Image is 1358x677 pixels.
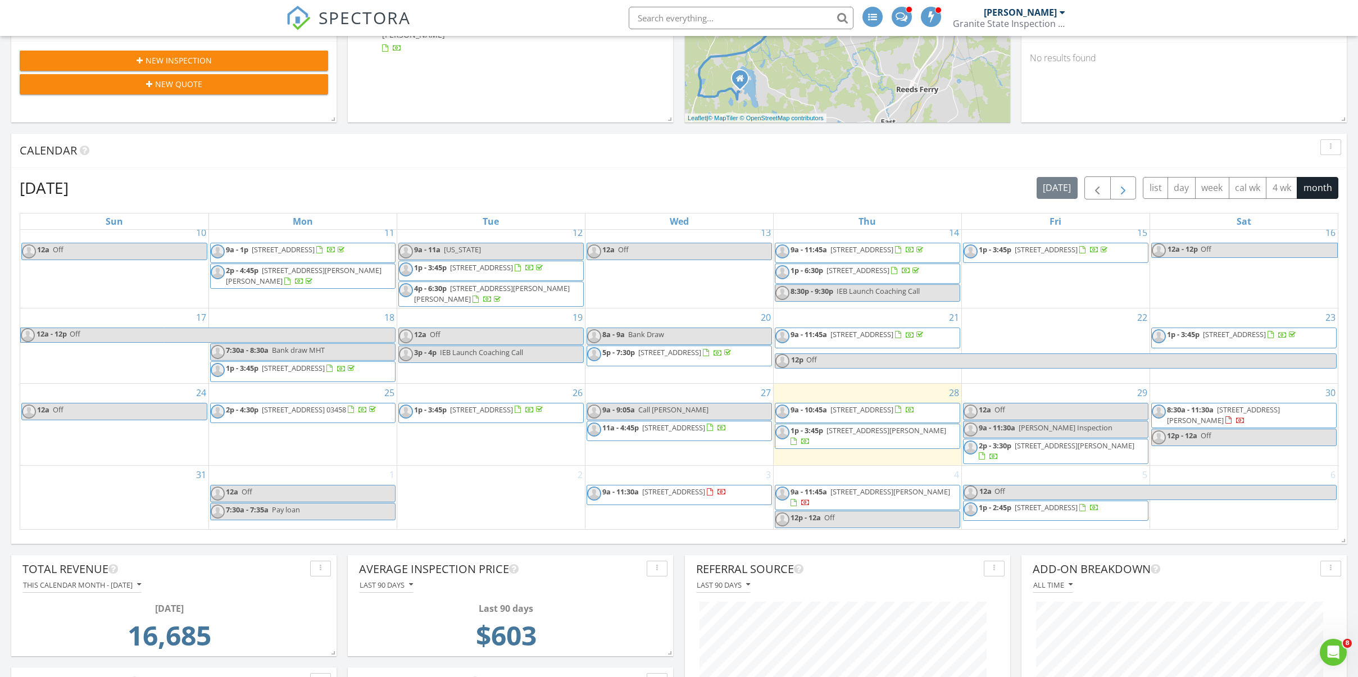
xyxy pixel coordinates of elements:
[208,466,397,530] td: Go to September 1, 2025
[226,345,269,355] span: 7:30a - 8:30a
[964,244,978,258] img: default-user-f0147aede5fd5fa78ca7ade42f37bd4542148d508eef1c3d3ea960f66861d68b.jpg
[20,51,328,71] button: New Inspection
[362,615,650,662] td: 602.67
[602,347,635,357] span: 5p - 7:30p
[194,224,208,242] a: Go to August 10, 2025
[685,113,826,123] div: |
[775,244,789,258] img: default-user-f0147aede5fd5fa78ca7ade42f37bd4542148d508eef1c3d3ea960f66861d68b.jpg
[947,224,961,242] a: Go to August 14, 2025
[252,244,315,255] span: [STREET_ADDRESS]
[1229,177,1267,199] button: cal wk
[1150,223,1338,308] td: Go to August 16, 2025
[1143,177,1168,199] button: list
[994,486,1005,496] span: Off
[226,405,258,415] span: 2p - 4:30p
[226,487,238,497] span: 12a
[146,54,212,66] span: New Inspection
[585,383,773,465] td: Go to August 27, 2025
[226,405,378,415] a: 2p - 4:30p [STREET_ADDRESS] 03458
[791,487,950,507] a: 9a - 11:45a [STREET_ADDRESS][PERSON_NAME]
[602,329,625,339] span: 8a - 9a
[1152,430,1166,444] img: default-user-f0147aede5fd5fa78ca7ade42f37bd4542148d508eef1c3d3ea960f66861d68b.jpg
[226,265,381,286] a: 2p - 4:45p [STREET_ADDRESS][PERSON_NAME][PERSON_NAME]
[587,487,601,501] img: default-user-f0147aede5fd5fa78ca7ade42f37bd4542148d508eef1c3d3ea960f66861d68b.jpg
[414,283,570,304] span: [STREET_ADDRESS][PERSON_NAME][PERSON_NAME]
[775,512,789,526] img: default-user-f0147aede5fd5fa78ca7ade42f37bd4542148d508eef1c3d3ea960f66861d68b.jpg
[399,405,413,419] img: default-user-f0147aede5fd5fa78ca7ade42f37bd4542148d508eef1c3d3ea960f66861d68b.jpg
[414,329,426,339] span: 12a
[961,308,1150,383] td: Go to August 22, 2025
[1135,384,1150,402] a: Go to August 29, 2025
[964,502,978,516] img: default-user-f0147aede5fd5fa78ca7ade42f37bd4542148d508eef1c3d3ea960f66861d68b.jpg
[830,405,893,415] span: [STREET_ADDRESS]
[775,487,789,501] img: default-user-f0147aede5fd5fa78ca7ade42f37bd4542148d508eef1c3d3ea960f66861d68b.jpg
[36,328,67,342] span: 12a - 12p
[211,487,225,501] img: default-user-f0147aede5fd5fa78ca7ade42f37bd4542148d508eef1c3d3ea960f66861d68b.jpg
[791,265,921,275] a: 1p - 6:30p [STREET_ADDRESS]
[398,403,584,423] a: 1p - 3:45p [STREET_ADDRESS]
[1140,466,1150,484] a: Go to September 5, 2025
[587,421,772,441] a: 11a - 4:45p [STREET_ADDRESS]
[1195,177,1229,199] button: week
[382,224,397,242] a: Go to August 11, 2025
[979,422,1015,433] span: 9a - 11:30a
[414,405,447,415] span: 1p - 3:45p
[570,308,585,326] a: Go to August 19, 2025
[226,505,269,515] span: 7:30a - 7:35a
[360,581,413,589] div: Last 90 days
[1110,176,1137,199] button: Next month
[397,466,585,530] td: Go to September 2, 2025
[20,466,208,530] td: Go to August 31, 2025
[1151,403,1337,428] a: 8:30a - 11:30a [STREET_ADDRESS][PERSON_NAME]
[210,403,396,423] a: 2p - 4:30p [STREET_ADDRESS] 03458
[791,244,827,255] span: 9a - 11:45a
[587,347,601,361] img: default-user-f0147aede5fd5fa78ca7ade42f37bd4542148d508eef1c3d3ea960f66861d68b.jpg
[1033,581,1073,589] div: All time
[290,213,315,229] a: Monday
[211,363,225,377] img: default-user-f0147aede5fd5fa78ca7ade42f37bd4542148d508eef1c3d3ea960f66861d68b.jpg
[775,328,960,348] a: 9a - 11:45a [STREET_ADDRESS]
[397,223,585,308] td: Go to August 12, 2025
[1167,430,1197,440] span: 12p - 12a
[575,466,585,484] a: Go to September 2, 2025
[210,243,396,263] a: 9a - 1p [STREET_ADDRESS]
[1201,244,1211,254] span: Off
[450,262,513,272] span: [STREET_ADDRESS]
[194,384,208,402] a: Go to August 24, 2025
[20,74,328,94] button: New Quote
[806,355,817,365] span: Off
[22,405,36,419] img: default-user-f0147aede5fd5fa78ca7ade42f37bd4542148d508eef1c3d3ea960f66861d68b.jpg
[23,581,141,589] div: This calendar month - [DATE]
[450,405,513,415] span: [STREET_ADDRESS]
[830,487,950,497] span: [STREET_ADDRESS][PERSON_NAME]
[585,308,773,383] td: Go to August 20, 2025
[1015,440,1134,451] span: [STREET_ADDRESS][PERSON_NAME]
[53,244,63,255] span: Off
[194,466,208,484] a: Go to August 31, 2025
[272,345,325,355] span: Bank draw MHT
[602,422,726,433] a: 11a - 4:45p [STREET_ADDRESS]
[773,466,961,530] td: Go to September 4, 2025
[570,224,585,242] a: Go to August 12, 2025
[22,561,306,578] div: Total Revenue
[20,383,208,465] td: Go to August 24, 2025
[1167,243,1198,257] span: 12a - 12p
[262,405,346,415] span: [STREET_ADDRESS] 03458
[414,244,440,255] span: 9a - 11a
[1323,224,1338,242] a: Go to August 16, 2025
[953,18,1065,29] div: Granite State Inspection Services, LLC
[791,329,827,339] span: 9a - 11:45a
[764,466,773,484] a: Go to September 3, 2025
[775,485,960,510] a: 9a - 11:45a [STREET_ADDRESS][PERSON_NAME]
[587,346,772,366] a: 5p - 7:30p [STREET_ADDRESS]
[53,405,63,415] span: Off
[759,308,773,326] a: Go to August 20, 2025
[775,424,960,449] a: 1p - 3:45p [STREET_ADDRESS][PERSON_NAME]
[1033,561,1316,578] div: Add-On Breakdown
[414,283,447,293] span: 4p - 6:30p
[155,78,202,90] span: New Quote
[602,487,639,497] span: 9a - 11:30a
[1135,224,1150,242] a: Go to August 15, 2025
[775,286,789,300] img: default-user-f0147aede5fd5fa78ca7ade42f37bd4542148d508eef1c3d3ea960f66861d68b.jpg
[1015,244,1078,255] span: [STREET_ADDRESS]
